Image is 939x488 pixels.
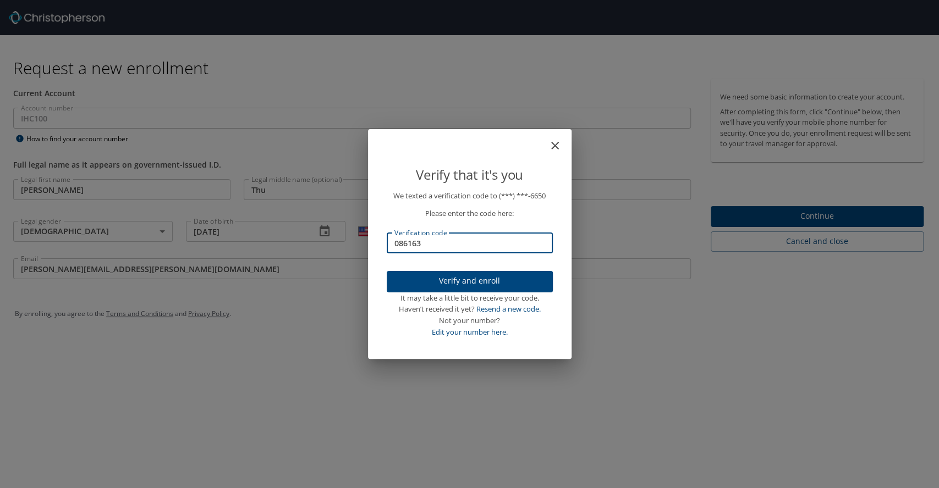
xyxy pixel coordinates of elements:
[387,208,553,219] p: Please enter the code here:
[432,327,508,337] a: Edit your number here.
[387,303,553,315] div: Haven’t received it yet?
[387,315,553,326] div: Not your number?
[554,134,567,147] button: close
[476,304,541,314] a: Resend a new code.
[396,274,544,288] span: Verify and enroll
[387,190,553,202] p: We texted a verification code to (***) ***- 6650
[387,271,553,292] button: Verify and enroll
[387,292,553,304] div: It may take a little bit to receive your code.
[387,164,553,185] p: Verify that it's you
